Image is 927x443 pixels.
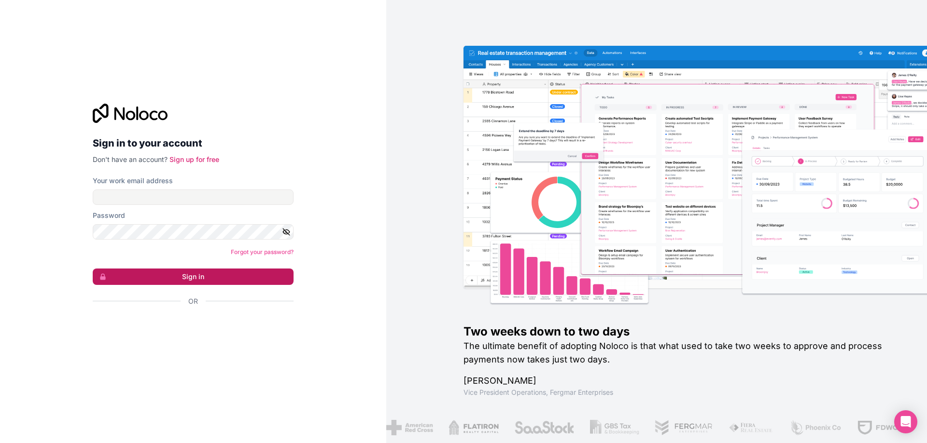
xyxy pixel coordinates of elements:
[169,155,219,163] a: Sign up for free
[463,339,896,366] h2: The ultimate benefit of adopting Noloco is that what used to take two weeks to approve and proces...
[492,420,552,435] img: /assets/saastock-C6Zbiodz.png
[568,420,617,435] img: /assets/gbstax-C-GtDUiK.png
[231,248,294,255] a: Forgot your password?
[894,410,917,433] div: Open Intercom Messenger
[767,420,819,435] img: /assets/phoenix-BREaitsQ.png
[93,268,294,285] button: Sign in
[93,176,173,186] label: Your work email address
[88,317,291,338] iframe: Sign in with Google Button
[93,189,294,205] input: Email address
[463,388,896,397] h1: Vice President Operations , Fergmar Enterprises
[463,374,896,388] h1: [PERSON_NAME]
[93,134,294,152] h2: Sign in to your account
[426,420,477,435] img: /assets/flatiron-C8eUkumj.png
[706,420,752,435] img: /assets/fiera-fwj2N5v4.png
[188,296,198,306] span: Or
[364,420,411,435] img: /assets/american-red-cross-BAupjrZR.png
[93,211,125,220] label: Password
[632,420,691,435] img: /assets/fergmar-CudnrXN5.png
[463,324,896,339] h1: Two weeks down to two days
[93,155,168,163] span: Don't have an account?
[834,420,891,435] img: /assets/fdworks-Bi04fVtw.png
[93,224,294,240] input: Password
